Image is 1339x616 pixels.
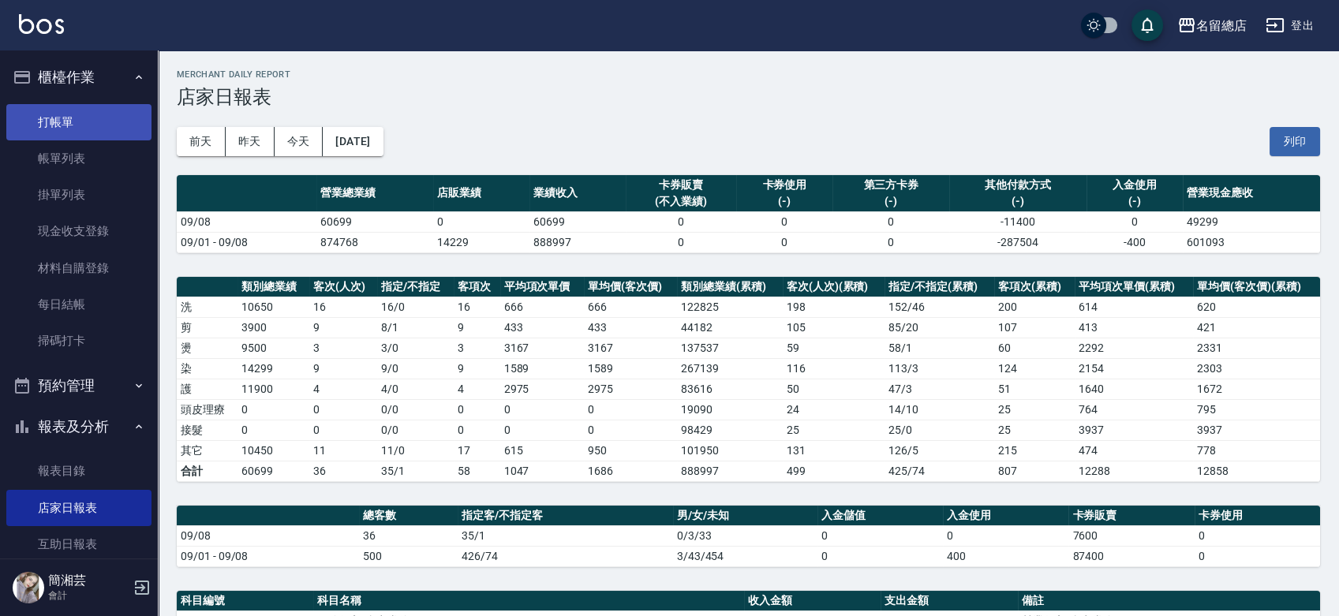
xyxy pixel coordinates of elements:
[677,297,783,317] td: 122825
[500,358,585,379] td: 1589
[177,399,238,420] td: 頭皮理療
[1193,277,1320,297] th: 單均價(客次價)(累積)
[377,317,453,338] td: 8 / 1
[500,379,585,399] td: 2975
[817,506,943,526] th: 入金儲值
[309,277,377,297] th: 客次(人次)
[316,232,433,252] td: 874768
[6,286,151,323] a: 每日結帳
[177,440,238,461] td: 其它
[584,399,677,420] td: 0
[238,440,309,461] td: 10450
[6,406,151,447] button: 報表及分析
[177,127,226,156] button: 前天
[584,420,677,440] td: 0
[13,572,44,603] img: Person
[943,546,1068,566] td: 400
[433,211,529,232] td: 0
[6,490,151,526] a: 店家日報表
[316,175,433,212] th: 營業總業績
[377,420,453,440] td: 0 / 0
[584,277,677,297] th: 單均價(客次價)
[677,420,783,440] td: 98429
[275,127,324,156] button: 今天
[177,358,238,379] td: 染
[500,420,585,440] td: 0
[885,399,994,420] td: 14 / 10
[177,591,313,611] th: 科目編號
[238,399,309,420] td: 0
[1193,317,1320,338] td: 421
[736,232,832,252] td: 0
[377,379,453,399] td: 4 / 0
[1018,591,1320,611] th: 備註
[309,297,377,317] td: 16
[584,338,677,358] td: 3167
[994,379,1075,399] td: 51
[454,399,500,420] td: 0
[783,420,885,440] td: 25
[949,211,1087,232] td: -11400
[1193,358,1320,379] td: 2303
[783,317,885,338] td: 105
[783,277,885,297] th: 客次(人次)(累積)
[238,461,309,481] td: 60699
[458,506,673,526] th: 指定客/不指定客
[630,177,732,193] div: 卡券販賣
[359,546,458,566] td: 500
[1195,525,1320,546] td: 0
[1183,232,1320,252] td: 601093
[673,546,817,566] td: 3/43/454
[313,591,744,611] th: 科目名稱
[1075,420,1193,440] td: 3937
[817,525,943,546] td: 0
[885,440,994,461] td: 126 / 5
[885,317,994,338] td: 85 / 20
[783,399,885,420] td: 24
[885,420,994,440] td: 25 / 0
[6,526,151,562] a: 互助日報表
[309,317,377,338] td: 9
[943,506,1068,526] th: 入金使用
[953,193,1083,210] div: (-)
[177,69,1320,80] h2: Merchant Daily Report
[177,297,238,317] td: 洗
[740,177,828,193] div: 卡券使用
[309,440,377,461] td: 11
[994,399,1075,420] td: 25
[177,211,316,232] td: 09/08
[783,440,885,461] td: 131
[673,525,817,546] td: 0/3/33
[377,297,453,317] td: 16 / 0
[238,297,309,317] td: 10650
[6,250,151,286] a: 材料自購登錄
[1075,379,1193,399] td: 1640
[885,338,994,358] td: 58 / 1
[740,193,828,210] div: (-)
[309,358,377,379] td: 9
[783,358,885,379] td: 116
[1090,193,1179,210] div: (-)
[1193,461,1320,481] td: 12858
[1068,546,1194,566] td: 87400
[949,232,1087,252] td: -287504
[177,175,1320,253] table: a dense table
[1193,440,1320,461] td: 778
[1193,420,1320,440] td: 3937
[1193,338,1320,358] td: 2331
[994,297,1075,317] td: 200
[1087,232,1183,252] td: -400
[832,211,949,232] td: 0
[500,440,585,461] td: 615
[994,277,1075,297] th: 客項次(累積)
[1075,358,1193,379] td: 2154
[309,379,377,399] td: 4
[529,232,626,252] td: 888997
[994,358,1075,379] td: 124
[1270,127,1320,156] button: 列印
[1075,277,1193,297] th: 平均項次單價(累積)
[177,525,359,546] td: 09/08
[783,297,885,317] td: 198
[177,379,238,399] td: 護
[454,420,500,440] td: 0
